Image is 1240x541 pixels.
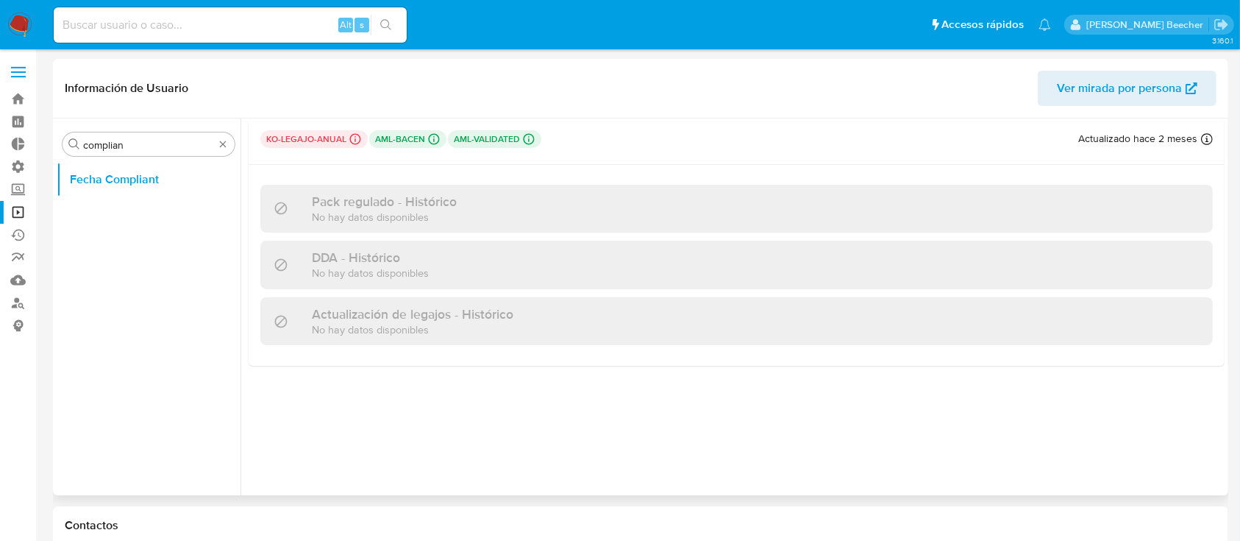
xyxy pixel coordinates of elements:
a: Salir [1214,17,1229,32]
button: search-icon [371,15,401,35]
a: Notificaciones [1038,18,1051,31]
span: Accesos rápidos [941,17,1024,32]
h1: Información de Usuario [65,81,188,96]
button: Fecha Compliant [57,162,240,197]
span: Alt [340,18,352,32]
input: Buscar usuario o caso... [54,15,407,35]
p: camila.tresguerres@mercadolibre.com [1086,18,1208,32]
button: Ver mirada por persona [1038,71,1216,106]
button: Borrar [217,138,229,150]
h1: Contactos [65,518,1216,533]
input: Buscar [83,138,214,152]
span: s [360,18,364,32]
button: Buscar [68,138,80,150]
span: Ver mirada por persona [1057,71,1182,106]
